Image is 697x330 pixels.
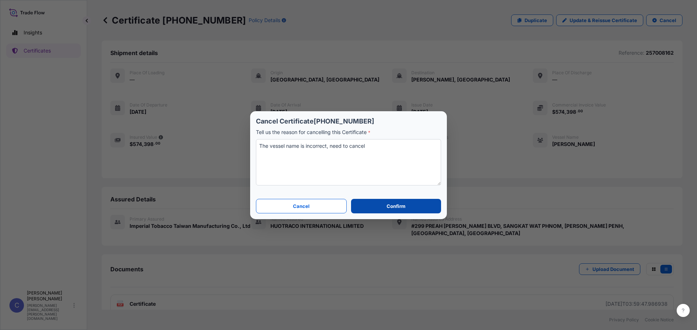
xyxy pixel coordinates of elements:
p: Cancel [293,202,310,210]
p: Tell us the reason for cancelling this Certificate [256,129,441,136]
button: Confirm [351,199,441,213]
p: Confirm [387,202,405,210]
textarea: The vessel name is incorrect, need to cancel [256,139,441,185]
p: Cancel Certificate [PHONE_NUMBER] [256,117,441,126]
button: Cancel [256,199,347,213]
